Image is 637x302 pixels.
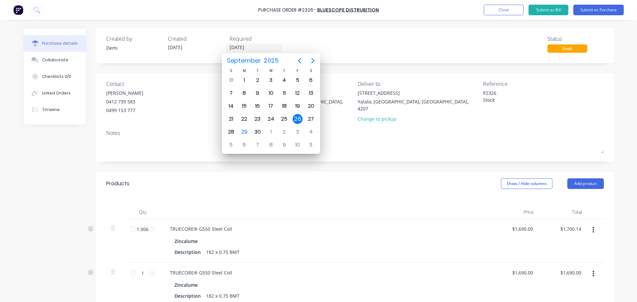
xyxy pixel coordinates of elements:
[483,90,566,105] textarea: P2326 Stock CC 300
[293,127,303,137] div: Friday, October 3, 2025
[226,127,236,137] div: Sunday, September 28, 2025
[165,268,238,277] div: TRUECORE® G550 Steel Coil
[238,68,251,74] div: M
[239,127,249,137] div: Today, Monday, September 29, 2025
[293,101,303,111] div: Friday, September 19, 2025
[306,114,316,124] div: Saturday, September 27, 2025
[24,85,86,101] button: Linked Orders
[278,68,291,74] div: T
[306,101,316,111] div: Saturday, September 20, 2025
[224,68,238,74] div: S
[264,68,278,74] div: W
[226,140,236,150] div: Sunday, October 5, 2025
[317,7,379,13] a: Bluescope Distrubition
[266,75,276,85] div: Wednesday, September 3, 2025
[266,101,276,111] div: Wednesday, September 17, 2025
[239,88,249,98] div: Monday, September 8, 2025
[291,68,304,74] div: F
[279,114,289,124] div: Thursday, September 25, 2025
[266,127,276,137] div: Wednesday, October 1, 2025
[252,101,262,111] div: Tuesday, September 16, 2025
[306,75,316,85] div: Saturday, September 6, 2025
[24,35,86,52] button: Purchase details
[358,90,478,96] div: [STREET_ADDRESS]
[293,88,303,98] div: Friday, September 12, 2025
[24,68,86,85] button: Checklists 0/0
[252,88,262,98] div: Tuesday, September 9, 2025
[239,114,249,124] div: Monday, September 22, 2025
[126,206,159,219] div: Qty
[293,140,303,150] div: Friday, October 10, 2025
[306,88,316,98] div: Saturday, September 13, 2025
[358,115,478,122] div: Change to pickup
[262,55,280,67] span: 2025
[226,101,236,111] div: Sunday, September 14, 2025
[252,114,262,124] div: Tuesday, September 23, 2025
[252,127,262,137] div: Tuesday, September 30, 2025
[226,75,236,85] div: Sunday, August 31, 2025
[24,101,86,118] button: Timeline
[226,114,236,124] div: Sunday, September 21, 2025
[539,206,587,219] div: Total
[175,236,200,246] div: Zincalume
[252,75,262,85] div: Tuesday, September 2, 2025
[251,68,264,74] div: T
[266,88,276,98] div: Wednesday, September 10, 2025
[42,74,71,80] div: Checklists 0/0
[230,35,286,43] div: Required
[573,5,624,15] button: Submit as Purchase
[172,247,203,257] div: Description
[279,75,289,85] div: Thursday, September 4, 2025
[279,101,289,111] div: Thursday, September 18, 2025
[547,35,604,43] div: Status
[223,55,283,67] button: September2025
[226,88,236,98] div: Sunday, September 7, 2025
[106,44,163,51] div: Demi
[42,107,60,113] div: Timeline
[106,80,227,88] div: Contact
[484,5,524,15] button: Close
[239,75,249,85] div: Monday, September 1, 2025
[106,107,143,114] div: 0499 153 777
[175,280,200,290] div: Zincalume
[266,114,276,124] div: Wednesday, September 24, 2025
[106,98,143,105] div: 0412 739 583
[203,247,242,257] div: 182 x 0.75 BMT
[279,88,289,98] div: Thursday, September 11, 2025
[304,68,318,74] div: S
[293,54,306,67] button: Previous page
[106,180,129,188] div: Products
[168,35,224,43] div: Created
[106,129,604,137] div: Notes
[547,44,587,53] div: Draft
[252,140,262,150] div: Tuesday, October 7, 2025
[106,90,143,96] div: [PERSON_NAME]
[42,40,78,46] div: Purchase details
[293,114,303,124] div: Friday, September 26, 2025
[172,291,203,301] div: Description
[13,5,23,15] img: Factory
[42,57,68,63] div: Collaborate
[306,140,316,150] div: Saturday, October 11, 2025
[266,140,276,150] div: Wednesday, October 8, 2025
[358,80,478,88] div: Deliver to
[529,5,568,15] button: Submit as Bill
[106,35,163,43] div: Created by
[306,54,319,67] button: Next page
[239,140,249,150] div: Monday, October 6, 2025
[306,127,316,137] div: Saturday, October 4, 2025
[501,178,552,189] button: Show / Hide columns
[483,80,604,88] div: Reference
[24,52,86,68] button: Collaborate
[258,7,317,14] div: Purchase Order #2326 -
[239,101,249,111] div: Monday, September 15, 2025
[165,224,238,234] div: TRUECORE® G550 Steel Coil
[491,206,539,219] div: Price
[567,178,604,189] button: Add product
[279,140,289,150] div: Thursday, October 9, 2025
[358,98,478,112] div: Yatala, [GEOGRAPHIC_DATA], [GEOGRAPHIC_DATA], 4207
[42,90,71,96] div: Linked Orders
[279,127,289,137] div: Thursday, October 2, 2025
[293,75,303,85] div: Friday, September 5, 2025
[225,55,262,67] span: September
